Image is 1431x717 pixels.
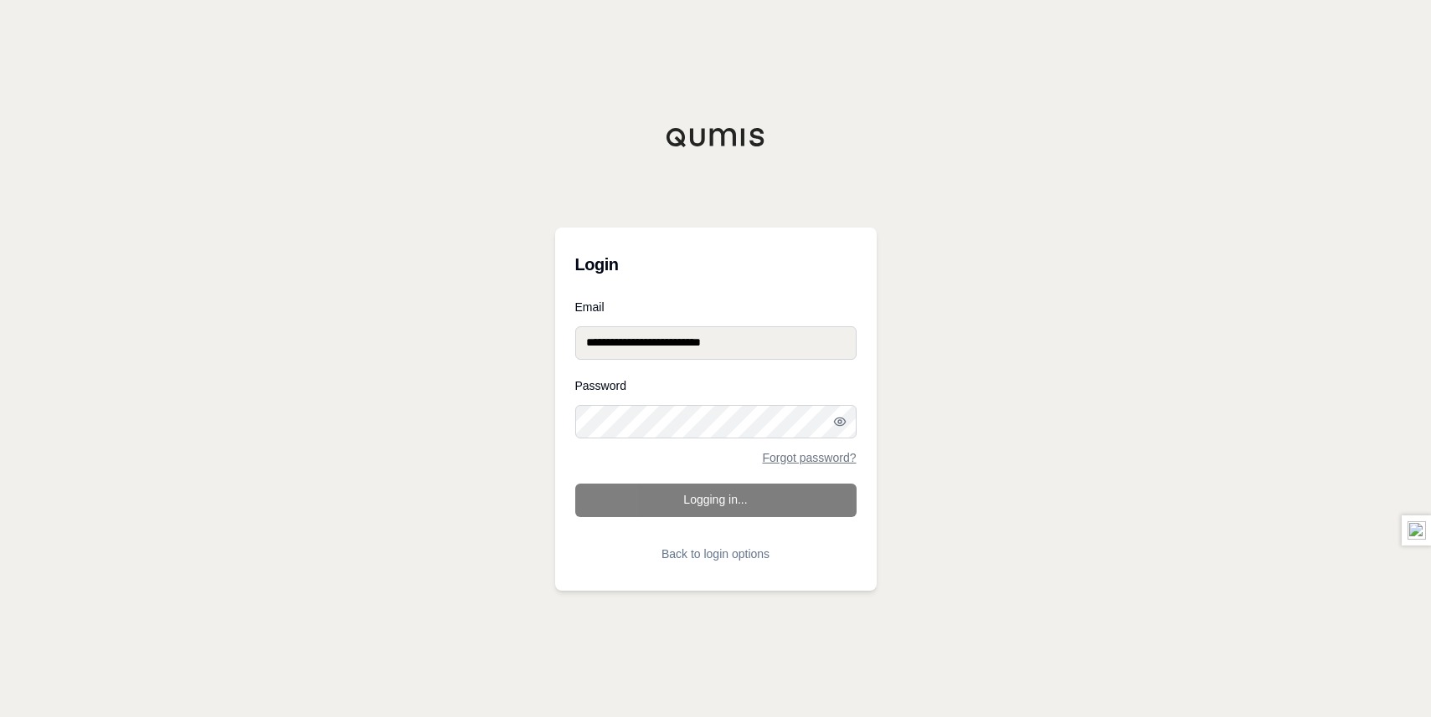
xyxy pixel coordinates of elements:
label: Password [575,380,857,392]
h3: Login [575,248,857,281]
a: Forgot password? [762,452,856,463]
button: Back to login options [575,537,857,571]
label: Email [575,301,857,313]
img: Qumis [666,127,766,147]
